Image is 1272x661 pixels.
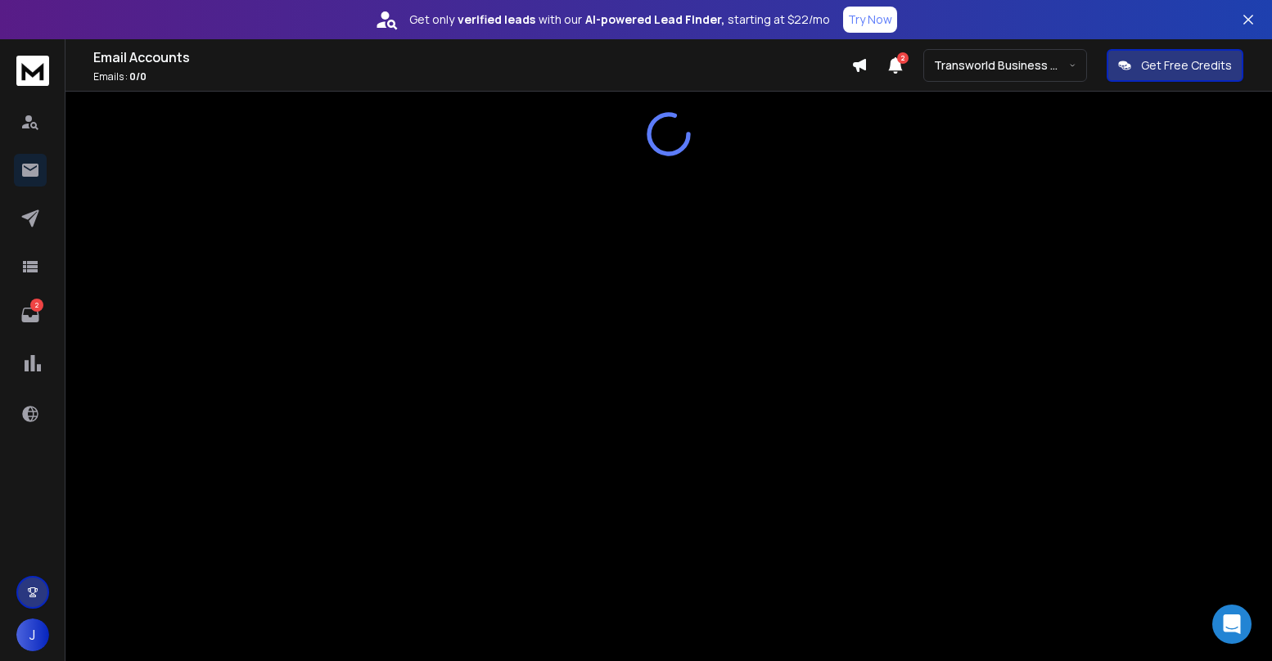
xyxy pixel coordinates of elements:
span: 0 / 0 [129,70,147,83]
button: J [16,618,49,651]
div: Open Intercom Messenger [1212,605,1252,644]
h1: Email Accounts [93,47,851,67]
span: 2 [897,52,909,64]
button: Try Now [843,7,897,33]
strong: AI-powered Lead Finder, [585,11,724,28]
p: 2 [30,299,43,312]
a: 2 [14,299,47,331]
button: Get Free Credits [1107,49,1243,82]
p: Get only with our starting at $22/mo [409,11,830,28]
img: logo [16,56,49,86]
p: Emails : [93,70,851,83]
p: Transworld Business Advisors of [GEOGRAPHIC_DATA] [934,57,1069,74]
strong: verified leads [458,11,535,28]
p: Try Now [848,11,892,28]
p: Get Free Credits [1141,57,1232,74]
